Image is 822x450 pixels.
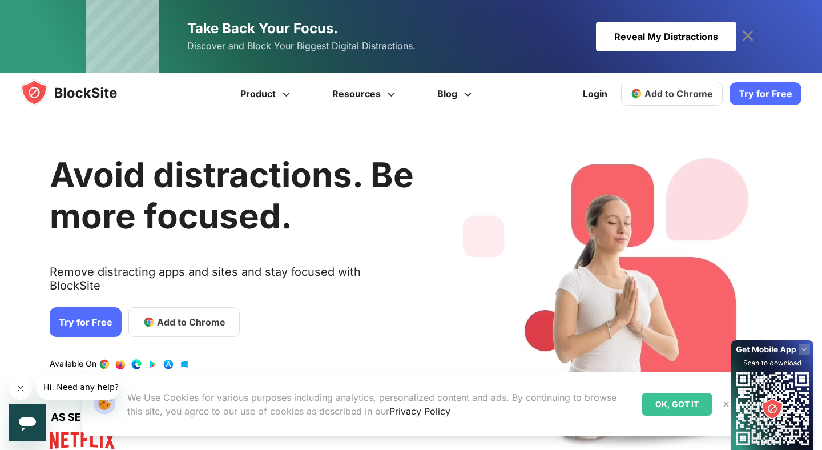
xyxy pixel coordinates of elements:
img: chrome-icon.svg [631,88,642,99]
a: Blog [418,73,494,114]
button: Close [719,397,734,412]
span: Add to Chrome [644,88,713,99]
iframe: Message from company [37,375,119,400]
iframe: Close message [9,377,32,400]
a: Resources [313,73,418,114]
iframe: Button to launch messaging window [9,404,46,441]
h1: Avoid distractions. Be more focused. [50,154,414,236]
a: Product [221,73,313,114]
span: Add to Chrome [157,315,225,329]
img: blocksite-icon.5d769676.svg [21,79,139,106]
a: Try for Free [730,82,801,105]
a: Add to Chrome [128,307,240,337]
a: Add to Chrome [621,82,723,106]
span: Take Back Your Focus. [187,20,338,37]
div: OK, GOT IT [642,393,712,416]
p: We Use Cookies for various purposes including analytics, personalized content and ads. By continu... [127,391,632,418]
text: Remove distracting apps and sites and stay focused with BlockSite [50,265,414,302]
span: Discover and Block Your Biggest Digital Distractions. [187,38,416,54]
a: Try for Free [50,307,122,337]
text: Available On [50,359,96,370]
a: Privacy Policy [389,405,450,417]
img: Close [722,400,731,409]
a: Login [576,80,614,107]
div: Reveal My Distractions [596,22,736,51]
